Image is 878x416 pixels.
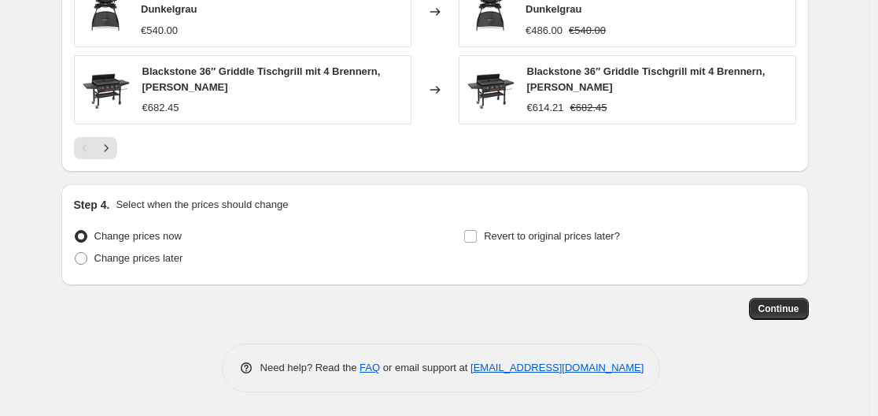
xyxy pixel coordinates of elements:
[74,137,117,159] nav: Pagination
[142,65,381,93] span: Blackstone 36″ Griddle Tischgrill mit 4 Brennern, [PERSON_NAME]
[380,362,470,373] span: or email support at
[141,23,178,39] div: €540.00
[527,100,564,116] div: €614.21
[758,303,799,315] span: Continue
[527,65,765,93] span: Blackstone 36″ Griddle Tischgrill mit 4 Brennern, [PERSON_NAME]
[467,66,515,113] img: 61pUocEhMbL_80x.jpg
[484,230,620,242] span: Revert to original prices later?
[94,230,182,242] span: Change prices now
[570,100,607,116] strike: €682.45
[470,362,644,373] a: [EMAIL_ADDRESS][DOMAIN_NAME]
[142,100,179,116] div: €682.45
[95,137,117,159] button: Next
[260,362,360,373] span: Need help? Read the
[74,197,110,213] h2: Step 4.
[116,197,288,213] p: Select when the prices should change
[94,252,183,264] span: Change prices later
[749,298,809,320] button: Continue
[360,362,380,373] a: FAQ
[83,66,130,113] img: 61pUocEhMbL_80x.jpg
[569,23,606,39] strike: €540.00
[526,23,563,39] div: €486.00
